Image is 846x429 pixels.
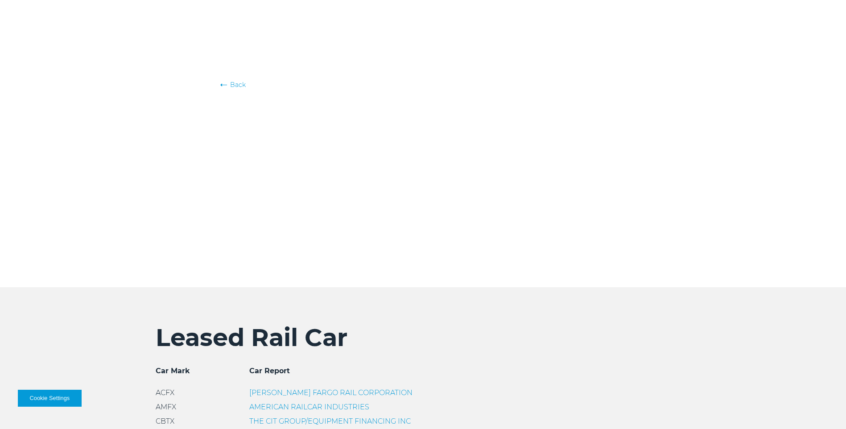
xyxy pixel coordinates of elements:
a: Back [220,80,626,89]
span: Car Mark [156,367,190,375]
span: CBTX [156,417,174,425]
button: Cookie Settings [18,390,82,407]
span: Car Report [249,367,290,375]
h2: Leased Rail Car [156,323,691,352]
a: [PERSON_NAME] FARGO RAIL CORPORATION [249,388,413,397]
a: THE CIT GROUP/EQUIPMENT FINANCING INC [249,417,411,425]
span: ACFX [156,388,174,397]
a: AMERICAN RAILCAR INDUSTRIES [249,403,369,411]
span: AMFX [156,403,176,411]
